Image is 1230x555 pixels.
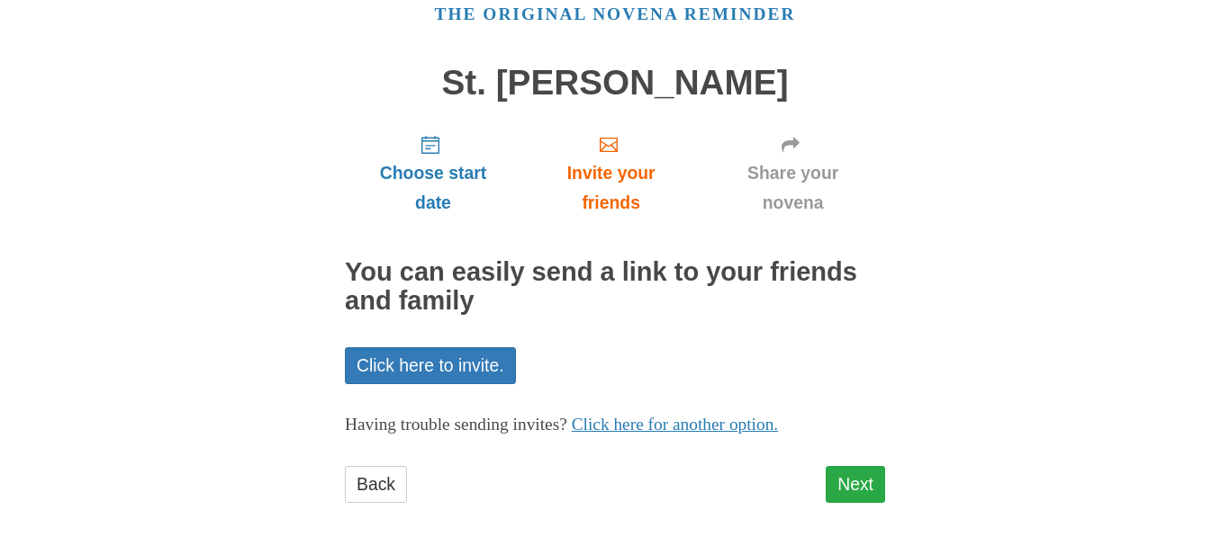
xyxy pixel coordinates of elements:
span: Choose start date [363,158,503,218]
span: Having trouble sending invites? [345,415,567,434]
h2: You can easily send a link to your friends and family [345,258,885,316]
a: Choose start date [345,120,521,227]
a: Click here to invite. [345,347,516,384]
a: Back [345,466,407,503]
h1: St. [PERSON_NAME] [345,64,885,103]
a: Click here for another option. [572,415,779,434]
span: Invite your friends [539,158,683,218]
span: Share your novena [719,158,867,218]
a: Share your novena [701,120,885,227]
a: The original novena reminder [435,4,796,23]
a: Invite your friends [521,120,701,227]
a: Next [826,466,885,503]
